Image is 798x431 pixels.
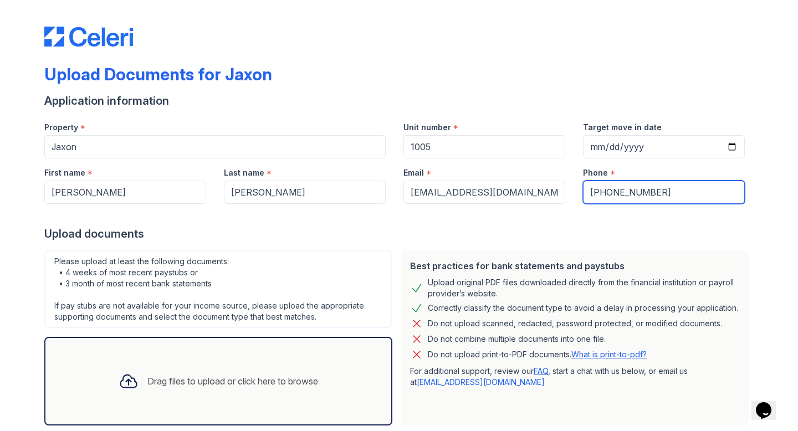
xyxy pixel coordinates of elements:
div: Do not combine multiple documents into one file. [428,332,606,346]
div: Application information [44,93,754,109]
iframe: chat widget [751,387,787,420]
div: Upload documents [44,226,754,242]
a: [EMAIL_ADDRESS][DOMAIN_NAME] [417,377,545,387]
label: Email [403,167,424,178]
label: First name [44,167,85,178]
div: Do not upload scanned, redacted, password protected, or modified documents. [428,317,722,330]
label: Last name [224,167,264,178]
label: Unit number [403,122,451,133]
div: Please upload at least the following documents: • 4 weeks of most recent paystubs or • 3 month of... [44,250,392,328]
label: Property [44,122,78,133]
a: FAQ [534,366,548,376]
div: Drag files to upload or click here to browse [147,374,318,388]
p: For additional support, review our , start a chat with us below, or email us at [410,366,740,388]
p: Do not upload print-to-PDF documents. [428,349,647,360]
div: Upload original PDF files downloaded directly from the financial institution or payroll provider’... [428,277,740,299]
a: What is print-to-pdf? [571,350,647,359]
img: CE_Logo_Blue-a8612792a0a2168367f1c8372b55b34899dd931a85d93a1a3d3e32e68fde9ad4.png [44,27,133,47]
div: Correctly classify the document type to avoid a delay in processing your application. [428,301,738,315]
label: Target move in date [583,122,662,133]
label: Phone [583,167,608,178]
div: Best practices for bank statements and paystubs [410,259,740,273]
div: Upload Documents for Jaxon [44,64,272,84]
